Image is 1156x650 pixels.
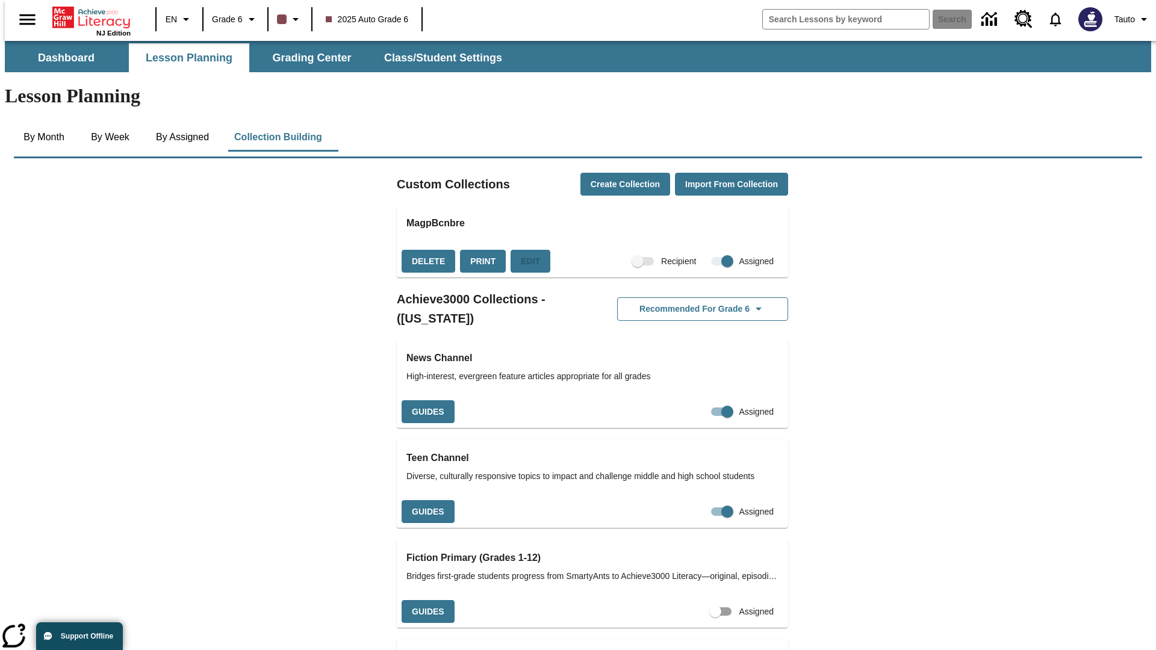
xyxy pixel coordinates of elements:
[384,51,502,65] span: Class/Student Settings
[10,2,45,37] button: Open side menu
[52,4,131,37] div: Home
[402,250,455,273] button: Delete
[80,123,140,152] button: By Week
[402,400,455,424] button: Guides
[1071,4,1110,35] button: Select a new avatar
[272,8,308,30] button: Class color is dark brown. Change class color
[374,43,512,72] button: Class/Student Settings
[1110,8,1156,30] button: Profile/Settings
[1078,7,1102,31] img: Avatar
[6,43,126,72] button: Dashboard
[252,43,372,72] button: Grading Center
[326,13,409,26] span: 2025 Auto Grade 6
[5,43,513,72] div: SubNavbar
[406,370,778,383] span: High-interest, evergreen feature articles appropriate for all grades
[146,123,219,152] button: By Assigned
[272,51,351,65] span: Grading Center
[406,450,778,466] h3: Teen Channel
[406,215,778,232] h3: MagpBcnbre
[1040,4,1071,35] a: Notifications
[406,570,778,583] span: Bridges first-grade students progress from SmartyAnts to Achieve3000 Literacy—original, episodic ...
[739,506,774,518] span: Assigned
[52,5,131,29] a: Home
[406,470,778,483] span: Diverse, culturally responsive topics to impact and challenge middle and high school students
[460,250,506,273] button: Print, will open in a new window
[580,173,670,196] button: Create Collection
[1114,13,1135,26] span: Tauto
[225,123,332,152] button: Collection Building
[406,350,778,367] h3: News Channel
[38,51,95,65] span: Dashboard
[974,3,1007,36] a: Data Center
[739,605,774,618] span: Assigned
[160,8,199,30] button: Language: EN, Select a language
[763,10,929,29] input: search field
[402,500,455,524] button: Guides
[402,600,455,624] button: Guides
[739,406,774,418] span: Assigned
[96,29,131,37] span: NJ Edition
[739,255,774,268] span: Assigned
[207,8,264,30] button: Grade: Grade 6, Select a grade
[36,622,123,650] button: Support Offline
[397,175,510,194] h2: Custom Collections
[675,173,788,196] button: Import from Collection
[166,13,177,26] span: EN
[661,255,696,268] span: Recipient
[511,250,550,273] div: Because this collection has already started, you cannot change the collection. You can adjust ind...
[5,85,1151,107] h1: Lesson Planning
[146,51,232,65] span: Lesson Planning
[14,123,74,152] button: By Month
[61,632,113,640] span: Support Offline
[5,41,1151,72] div: SubNavbar
[1007,3,1040,36] a: Resource Center, Will open in new tab
[406,549,778,566] h3: Fiction Primary (Grades 1-12)
[129,43,249,72] button: Lesson Planning
[617,297,788,321] button: Recommended for Grade 6
[397,289,592,328] h2: Achieve3000 Collections - ([US_STATE])
[212,13,243,26] span: Grade 6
